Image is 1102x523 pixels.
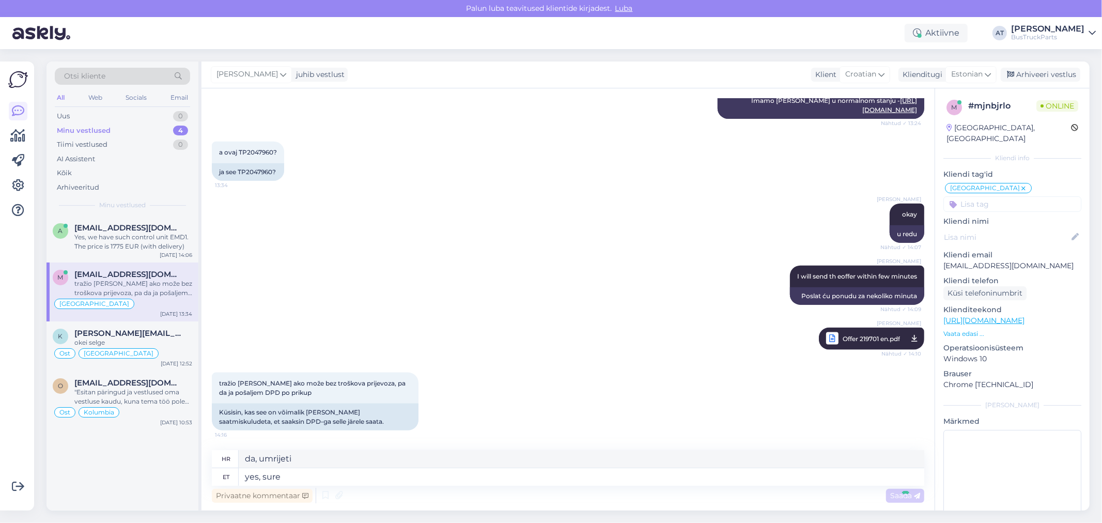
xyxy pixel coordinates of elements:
span: [GEOGRAPHIC_DATA] [59,301,129,307]
div: [DATE] 10:53 [160,419,192,426]
div: BusTruckParts [1011,33,1084,41]
span: olgalizeth03@gmail.com [74,378,182,388]
span: I will send th eoffer within few minutes [797,272,917,280]
div: [PERSON_NAME] [943,401,1081,410]
span: Croatian [845,69,876,80]
span: 14:16 [215,431,254,439]
span: a [58,227,63,235]
div: [DATE] 14:06 [160,251,192,259]
p: Brauser [943,368,1081,379]
div: Küsisin, kas see on võimalik [PERSON_NAME] saatmiskuludeta, et saaksin DPD-ga selle järele saata. [212,404,418,430]
span: [PERSON_NAME] [216,69,278,80]
p: [EMAIL_ADDRESS][DOMAIN_NAME] [943,260,1081,271]
span: m [58,273,64,281]
div: 4 [173,126,188,136]
div: [DATE] 12:52 [161,360,192,367]
span: Online [1036,100,1078,112]
div: Küsi telefoninumbrit [943,286,1027,300]
div: Minu vestlused [57,126,111,136]
span: k [58,332,63,340]
div: okei selge [74,338,192,347]
div: Arhiveeri vestlus [1001,68,1080,82]
span: Estonian [951,69,983,80]
div: AT [992,26,1007,40]
p: Kliendi nimi [943,216,1081,227]
div: 0 [173,140,188,150]
span: a ovaj TP2047960? [219,148,277,156]
span: 13:34 [215,181,254,189]
span: mate@silo-dobranic.hr [74,270,182,279]
a: [PERSON_NAME]BusTruckParts [1011,25,1096,41]
span: [PERSON_NAME] [877,195,921,203]
span: [GEOGRAPHIC_DATA] [950,185,1020,191]
div: Poslat ću ponudu za nekoliko minuta [790,287,924,305]
div: tražio [PERSON_NAME] ako može bez troškova prijevoza, pa da ja pošaljem DPD po prikup [74,279,192,298]
p: Kliendi email [943,250,1081,260]
span: altafkhatib23@gmail.com [74,223,182,233]
div: All [55,91,67,104]
img: Askly Logo [8,70,28,89]
span: tražio [PERSON_NAME] ako može bez troškova prijevoza, pa da ja pošaljem DPD po prikup [219,379,407,396]
div: Aktiivne [905,24,968,42]
p: Märkmed [943,416,1081,427]
span: Ost [59,350,70,357]
span: Luba [612,4,636,13]
div: ja see TP2047960? [212,163,284,181]
div: Kõik [57,168,72,178]
div: Uus [57,111,70,121]
span: o [58,382,63,390]
div: Email [168,91,190,104]
p: Klienditeekond [943,304,1081,315]
input: Lisa nimi [944,232,1069,243]
div: [GEOGRAPHIC_DATA], [GEOGRAPHIC_DATA] [946,122,1071,144]
div: Web [86,91,104,104]
div: [PERSON_NAME] [1011,25,1084,33]
span: Offer 219701 en.pdf [843,332,900,345]
div: # mjnbjrlo [968,100,1036,112]
a: [URL][DOMAIN_NAME] [943,316,1025,325]
div: Klienditugi [898,69,942,80]
span: [PERSON_NAME] [877,257,921,265]
p: Chrome [TECHNICAL_ID] [943,379,1081,390]
div: [DATE] 13:34 [160,310,192,318]
div: Kliendi info [943,153,1081,163]
span: m [952,103,957,111]
div: Arhiveeritud [57,182,99,193]
span: [GEOGRAPHIC_DATA] [84,350,153,357]
span: Nähtud ✓ 14:07 [880,243,921,251]
span: kevin@ektrans.ee [74,329,182,338]
p: Windows 10 [943,353,1081,364]
span: Nähtud ✓ 14:10 [881,347,921,360]
span: Otsi kliente [64,71,105,82]
span: Kolumbia [84,409,114,416]
span: Minu vestlused [99,201,146,210]
div: u redu [890,225,924,243]
div: "Esitan päringud ja vestlused oma vestluse kaudu, kuna tema töö pole kergete killast." - Ma [PERS... [74,388,192,406]
p: Kliendi tag'id [943,169,1081,180]
div: AI Assistent [57,154,95,164]
span: Ost [59,409,70,416]
span: [PERSON_NAME] [877,319,921,327]
div: Klient [811,69,836,80]
div: Imamo [PERSON_NAME] u normalnom stanju - [718,92,924,119]
div: 0 [173,111,188,121]
span: okay [902,210,917,218]
div: Socials [123,91,149,104]
input: Lisa tag [943,196,1081,212]
div: juhib vestlust [292,69,345,80]
a: [PERSON_NAME]Offer 219701 en.pdfNähtud ✓ 14:10 [819,328,924,350]
p: Vaata edasi ... [943,329,1081,339]
div: Tiimi vestlused [57,140,107,150]
p: Kliendi telefon [943,275,1081,286]
div: Yes, we have such control unit EMD1. The price is 1775 EUR (with delivery) [74,233,192,251]
span: Nähtud ✓ 14:09 [880,305,921,313]
span: Nähtud ✓ 13:24 [881,119,921,127]
p: Operatsioonisüsteem [943,343,1081,353]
